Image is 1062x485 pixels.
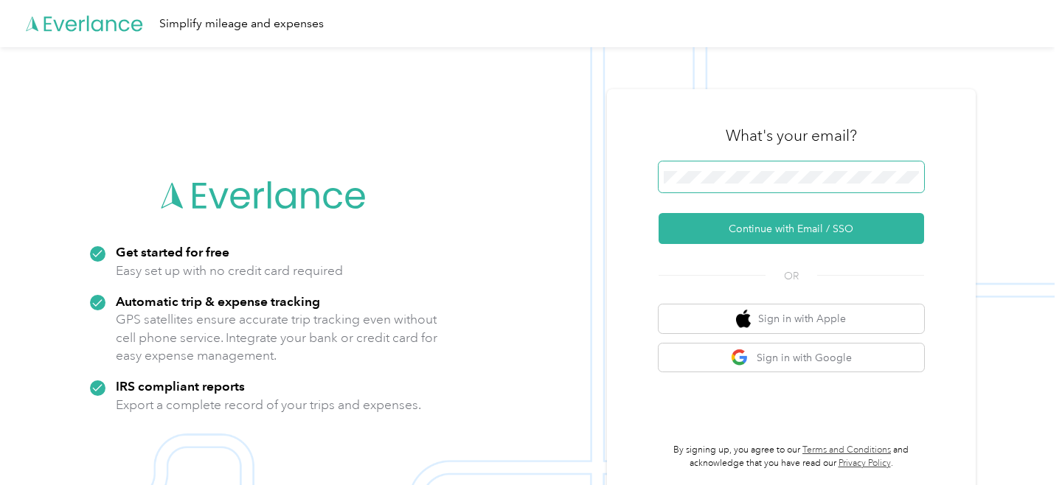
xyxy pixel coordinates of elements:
[736,310,751,328] img: apple logo
[766,268,817,284] span: OR
[659,444,924,470] p: By signing up, you agree to our and acknowledge that you have read our .
[731,349,749,367] img: google logo
[659,343,924,372] button: google logoSign in with Google
[802,444,891,456] a: Terms and Conditions
[116,262,343,280] p: Easy set up with no credit card required
[116,310,438,365] p: GPS satellites ensure accurate trip tracking even without cell phone service. Integrate your bank...
[116,378,245,394] strong: IRS compliant reports
[726,125,857,146] h3: What's your email?
[839,458,891,469] a: Privacy Policy
[116,293,320,309] strong: Automatic trip & expense tracking
[659,213,924,244] button: Continue with Email / SSO
[116,396,421,414] p: Export a complete record of your trips and expenses.
[116,244,229,259] strong: Get started for free
[159,15,324,33] div: Simplify mileage and expenses
[659,304,924,333] button: apple logoSign in with Apple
